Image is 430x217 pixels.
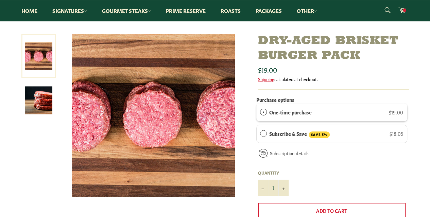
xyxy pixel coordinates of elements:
label: Subscribe & Save [269,130,330,138]
a: Roasts [214,0,247,21]
a: Packages [249,0,289,21]
img: Dry-Aged Brisket Burger Pack [25,87,52,114]
a: Home [15,0,44,21]
a: Signatures [46,0,94,21]
button: Increase item quantity by one [278,180,289,196]
span: $18.05 [390,130,403,137]
span: Add to Cart [316,207,347,214]
span: $19.00 [258,65,277,74]
h1: Dry-Aged Brisket Burger Pack [258,34,409,63]
label: Purchase options [256,96,294,103]
button: Reduce item quantity by one [258,180,268,196]
div: Subscribe & Save [260,130,267,137]
span: SAVE 5% [309,131,330,138]
span: $19.00 [389,109,403,115]
a: Other [290,0,324,21]
img: Dry-Aged Brisket Burger Pack [72,34,235,197]
div: calculated at checkout. [258,76,409,82]
label: One-time purchase [269,108,312,116]
a: Gourmet Steaks [95,0,158,21]
a: Prime Reserve [159,0,212,21]
label: Quantity [258,170,289,176]
a: Shipping [258,76,274,82]
a: Subscription details [270,150,309,156]
div: One-time purchase [260,108,267,116]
